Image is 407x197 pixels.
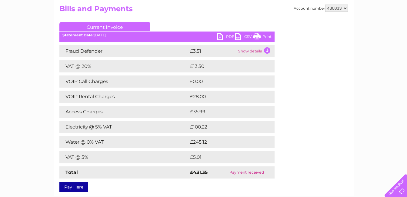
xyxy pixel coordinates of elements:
td: £245.12 [188,136,263,148]
td: VAT @ 20% [59,60,188,72]
a: Telecoms [332,26,351,30]
a: Log out [387,26,401,30]
td: £28.00 [188,91,263,103]
td: £35.99 [188,106,262,118]
a: Energy [315,26,329,30]
td: Payment received [219,166,274,179]
td: Electricity @ 5% VAT [59,121,188,133]
td: Show details [237,45,275,57]
a: Current Invoice [59,22,150,31]
td: Access Charges [59,106,188,118]
td: Fraud Defender [59,45,188,57]
a: Water [300,26,312,30]
td: £100.22 [188,121,263,133]
strong: £431.35 [190,169,208,175]
a: 0333 014 3131 [293,3,335,11]
a: Print [253,33,272,42]
strong: Total [65,169,78,175]
td: £3.51 [188,45,237,57]
td: Water @ 0% VAT [59,136,188,148]
div: Account number [294,5,348,12]
td: £0.00 [188,75,261,88]
a: PDF [217,33,235,42]
td: £5.01 [188,151,260,163]
td: VOIP Call Charges [59,75,188,88]
td: £13.50 [188,60,262,72]
h2: Bills and Payments [59,5,348,16]
div: [DATE] [59,33,275,37]
td: VOIP Rental Charges [59,91,188,103]
a: Contact [367,26,382,30]
b: Statement Date: [62,33,94,37]
a: Pay Here [59,182,88,192]
a: Blog [354,26,363,30]
a: CSV [235,33,253,42]
img: logo.png [14,16,45,34]
td: VAT @ 5% [59,151,188,163]
div: Clear Business is a trading name of Verastar Limited (registered in [GEOGRAPHIC_DATA] No. 3667643... [61,3,347,29]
